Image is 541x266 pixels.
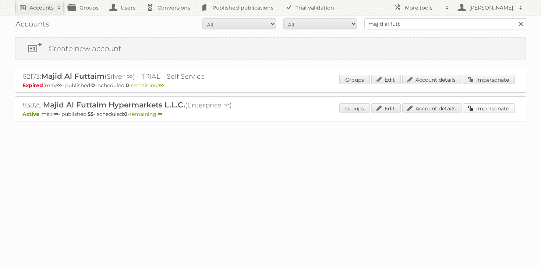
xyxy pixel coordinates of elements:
p: max: - published: - scheduled: - [22,82,519,89]
h2: More tools [405,4,442,11]
a: Create new account [15,38,526,60]
span: Active [22,111,41,117]
strong: 0 [125,82,129,89]
a: Edit [371,75,401,84]
p: max: - published: - scheduled: - [22,111,519,117]
a: Account details [402,103,462,113]
h2: [PERSON_NAME] [467,4,515,11]
a: Groups [339,103,370,113]
span: remaining: [131,82,164,89]
span: remaining: [130,111,162,117]
a: Impersonate [463,75,515,84]
strong: 0 [91,82,95,89]
strong: ∞ [159,82,164,89]
strong: ∞ [57,82,62,89]
h2: 62173: (Silver ∞) - TRIAL - Self Service [22,72,280,81]
a: Account details [402,75,462,84]
a: Impersonate [463,103,515,113]
span: Expired [22,82,45,89]
strong: ∞ [53,111,58,117]
span: Majid Al Futtaim [41,72,105,81]
h2: 83825: (Enterprise ∞) [22,100,280,110]
strong: 55 [88,111,93,117]
a: Edit [371,103,401,113]
strong: ∞ [158,111,162,117]
span: Majid Al Futtaim Hypermarkets L.L.C. [43,100,185,109]
strong: 0 [124,111,128,117]
a: Groups [339,75,370,84]
h2: Accounts [29,4,54,11]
